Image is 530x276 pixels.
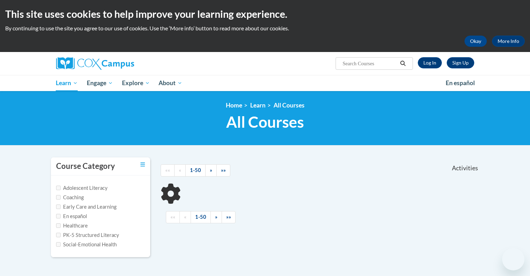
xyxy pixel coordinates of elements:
[226,102,242,109] a: Home
[159,79,182,87] span: About
[216,164,230,177] a: End
[446,79,475,87] span: En español
[56,223,61,228] input: Checkbox for Options
[226,113,304,131] span: All Courses
[56,57,134,70] img: Cox Campus
[56,79,78,87] span: Learn
[56,161,115,172] h3: Course Category
[56,184,108,192] label: Adolescent Literacy
[5,7,525,21] h2: This site uses cookies to help improve your learning experience.
[165,167,170,173] span: ««
[226,214,231,220] span: »»
[122,79,150,87] span: Explore
[56,222,88,230] label: Healthcare
[250,102,266,109] a: Learn
[492,36,525,47] a: More Info
[87,79,113,87] span: Engage
[82,75,117,91] a: Engage
[184,214,186,220] span: «
[140,161,145,169] a: Toggle collapse
[447,57,474,68] a: Register
[452,164,478,172] span: Activities
[221,167,226,173] span: »»
[46,75,485,91] div: Main menu
[56,204,61,209] input: Checkbox for Options
[179,167,181,173] span: «
[56,194,84,201] label: Coaching
[502,248,524,270] iframe: Button to launch messaging window
[210,167,212,173] span: »
[56,231,119,239] label: PK-5 Structured Literacy
[56,195,61,200] input: Checkbox for Options
[418,57,442,68] a: Log In
[56,241,117,248] label: Social-Emotional Health
[191,211,211,223] a: 1-50
[166,211,180,223] a: Begining
[56,203,116,211] label: Early Care and Learning
[117,75,154,91] a: Explore
[398,59,408,68] button: Search
[56,57,189,70] a: Cox Campus
[464,36,487,47] button: Okay
[210,211,222,223] a: Next
[5,24,525,32] p: By continuing to use the site you agree to our use of cookies. Use the ‘More info’ button to read...
[174,164,186,177] a: Previous
[179,211,191,223] a: Previous
[56,233,61,237] input: Checkbox for Options
[52,75,83,91] a: Learn
[56,212,87,220] label: En español
[205,164,217,177] a: Next
[161,164,175,177] a: Begining
[215,214,217,220] span: »
[56,186,61,190] input: Checkbox for Options
[56,242,61,247] input: Checkbox for Options
[185,164,206,177] a: 1-50
[441,76,479,90] a: En español
[56,214,61,218] input: Checkbox for Options
[154,75,187,91] a: About
[274,102,305,109] a: All Courses
[342,59,398,68] input: Search Courses
[222,211,236,223] a: End
[170,214,175,220] span: ««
